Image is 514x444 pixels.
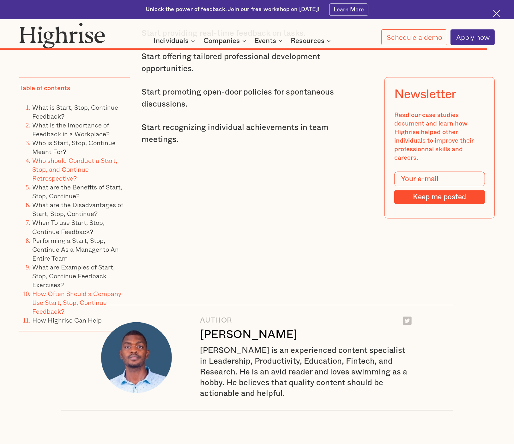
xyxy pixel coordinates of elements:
p: ‍ [142,157,349,169]
a: What is the Importance of Feedback in a Workplace? [32,120,110,139]
a: What are the Benefits of Start, Stop, Continue? [32,182,122,201]
p: Start recognizing individual achievements in team meetings. [142,122,349,146]
div: Resources [291,37,333,45]
div: Companies [203,37,248,45]
div: Individuals [154,37,189,45]
img: Highrise logo [19,22,105,48]
input: Your e-mail [394,172,485,186]
a: Schedule a demo [381,29,447,45]
a: What are Examples of Start, Stop, Continue Feedback Exercises? [32,262,115,289]
a: What is Start, Stop, Continue Feedback? [32,102,118,121]
form: Modal Form [394,172,485,204]
p: Start promoting open-door policies for spontaneous discussions. [142,86,349,110]
p: ‍ [142,204,349,216]
div: [PERSON_NAME] is an experienced content specialist in Leadership, Productivity, Education, Fintec... [200,345,413,399]
a: When To use Start, Stop, Continue Feedback? [32,217,105,236]
a: Who should Conduct a Start, Stop, and Continue Retrospective? [32,155,117,183]
p: ‍ [142,180,349,192]
p: ‍ [142,227,349,239]
div: Unlock the power of feedback. Join our free workshop on [DATE]! [146,6,319,13]
img: Twitter logo [403,317,412,325]
a: Who is Start, Stop, Continue Meant For? [32,138,116,157]
a: What are the Disadvantages of Start, Stop, Continue? [32,200,123,219]
div: [PERSON_NAME] [200,328,297,342]
div: Read our case studies document and learn how Highrise helped other individuals to improve their p... [394,111,485,162]
a: Apply now [451,29,495,45]
div: Events [254,37,276,45]
a: Learn More [329,3,368,16]
a: How Often Should a Company Use Start, Stop, Continue Feedback? [32,288,121,316]
div: Resources [291,37,324,45]
div: Events [254,37,284,45]
div: Newsletter [394,87,456,101]
input: Keep me posted [394,190,485,204]
div: Individuals [154,37,197,45]
div: Companies [203,37,240,45]
p: Start offering tailored professional development opportunities. [142,51,349,75]
img: Cross icon [493,10,500,17]
div: AUTHOR [200,317,297,324]
a: Performing a Start, Stop, Continue As a Manager to An Entire Team [32,235,119,263]
div: Table of contents [19,84,70,92]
